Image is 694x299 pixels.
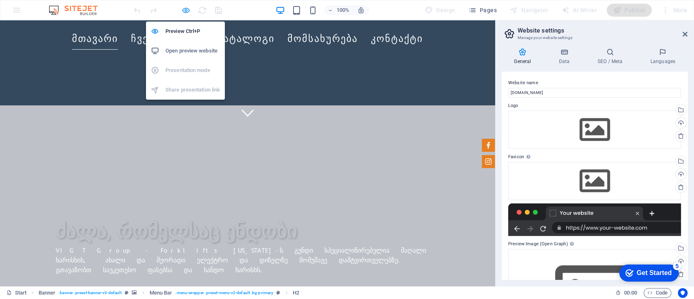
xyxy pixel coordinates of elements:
i: On resize automatically adjust zoom level to fit chosen device. [357,7,365,14]
span: Click to select. Double-click to edit [39,288,56,298]
i: This element is a customizable preset [125,290,128,295]
a: მომსახურება [287,7,358,29]
h6: Open preview website [165,46,220,56]
p: VIGT Group - Forklifts [US_STATE]-ს გუნდი სპეციალიზირებულია მაღალი ხარისხის, ახალი და მეორადი ელე... [56,225,439,254]
div: Get Started 5 items remaining, 0% complete [7,4,66,21]
button: 100% [324,5,353,15]
button: Pages [465,4,500,17]
span: 00 00 [624,288,637,298]
a: კონტაქტი [371,7,423,29]
h4: Languages [638,48,687,65]
span: . banner .preset-banner-v3-default [59,288,122,298]
label: Website name [508,78,681,88]
label: Logo [508,101,681,111]
h6: Session time [616,288,637,298]
nav: breadcrumb [39,288,300,298]
i: This element contains a background [132,290,137,295]
a: ჩვენი კატალოგი [56,264,120,281]
input: Name... [508,88,681,98]
span: Click to select. Double-click to edit [293,288,299,298]
a: Click to cancel selection. Double-click to open Pages [7,288,27,298]
button: Usercentrics [678,288,687,298]
button: Code [644,288,671,298]
h2: vigt group [56,29,439,54]
h3: Manage your website settings [518,34,671,41]
span: Code [647,288,668,298]
h4: Data [546,48,585,65]
div: 5 [60,2,68,10]
a: მთავარი [72,7,118,29]
h2: Website settings [518,27,687,34]
span: : [630,290,631,296]
h2: vigt [56,54,439,78]
i: This element is a customizable preset [276,290,280,295]
div: Select files from the file manager, stock photos, or upload file(s) [508,162,681,200]
label: Favicon [508,152,681,162]
span: [DOMAIN_NAME] [56,31,205,52]
label: Preview Image (Open Graph) [508,239,681,249]
span: Pages [468,6,496,14]
h6: 100% [336,5,349,15]
a: კატალოგი [218,7,274,29]
h6: Preview Ctrl+P [165,26,220,36]
a: ჩვენს შესახებ [131,7,205,29]
span: . menu-wrapper .preset-menu-v2-default .bg-primary [175,288,273,298]
div: Design (Ctrl+Alt+Y) [422,4,459,17]
h4: General [502,48,546,65]
span: ძალა, რომელსაც ენდობი [56,198,297,223]
span: Click to select. Double-click to edit [150,288,172,298]
h4: SEO / Meta [585,48,638,65]
img: Editor Logo [47,5,108,15]
div: Select files from the file manager, stock photos, or upload file(s) [508,111,681,149]
div: Get Started [24,9,59,16]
